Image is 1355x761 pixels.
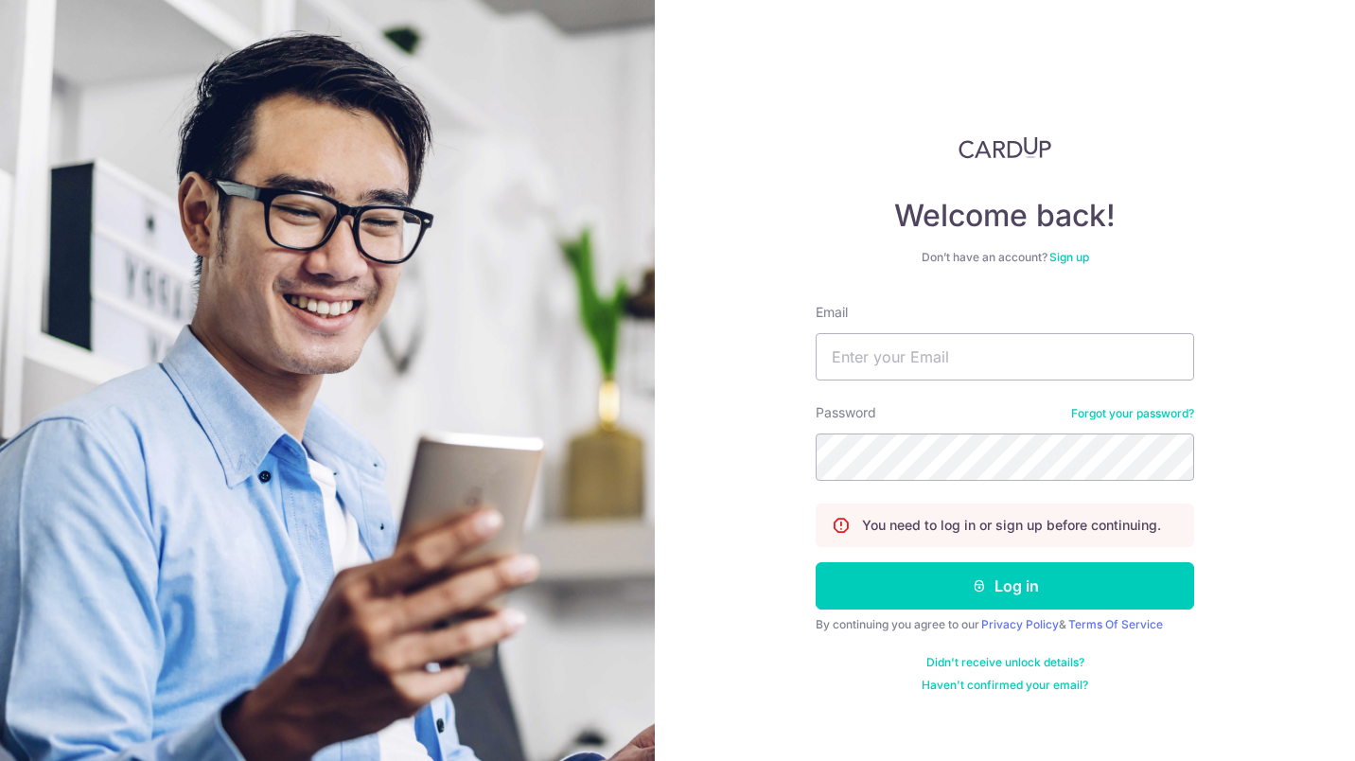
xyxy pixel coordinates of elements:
[816,403,876,422] label: Password
[862,516,1161,535] p: You need to log in or sign up before continuing.
[926,655,1084,670] a: Didn't receive unlock details?
[922,678,1088,693] a: Haven't confirmed your email?
[816,333,1194,380] input: Enter your Email
[1068,617,1163,631] a: Terms Of Service
[816,303,848,322] label: Email
[816,197,1194,235] h4: Welcome back!
[981,617,1059,631] a: Privacy Policy
[1071,406,1194,421] a: Forgot your password?
[816,562,1194,610] button: Log in
[816,250,1194,265] div: Don’t have an account?
[1049,250,1089,264] a: Sign up
[959,136,1051,159] img: CardUp Logo
[816,617,1194,632] div: By continuing you agree to our &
